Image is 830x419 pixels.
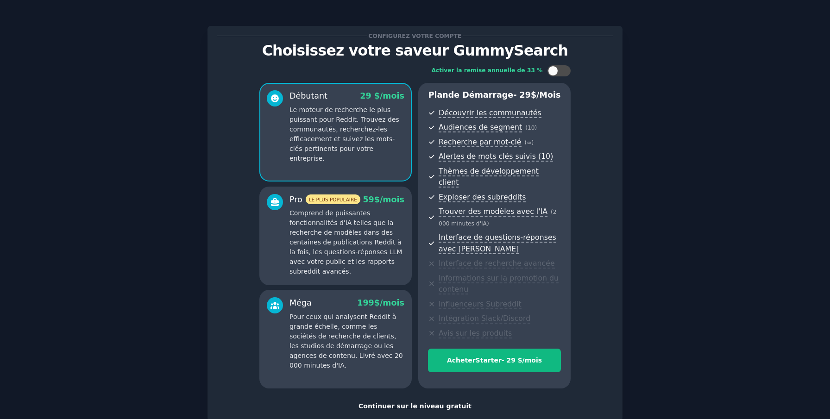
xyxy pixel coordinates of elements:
span: Exploser des subreddits [439,193,526,202]
div: Débutant [289,90,327,102]
p: Pour ceux qui analysent Reddit à grande échelle, comme les sociétés de recherche de clients, les ... [289,312,404,370]
p: Plan de démarrage - 29 [428,89,561,101]
div: Activer la remise annuelle de 33 % [432,67,543,75]
span: (∞ ) [525,139,534,146]
span: Informations sur la promotion du contenu [439,274,559,295]
button: AcheterStarter- 29 $/mois [428,349,561,372]
span: Interface de questions-réponses avec [PERSON_NAME] [439,233,556,254]
span: (2 000 minutes d'IA ) [439,209,556,227]
span: $/ mois [531,90,560,100]
p: Le moteur de recherche le plus puissant pour Reddit. Trouvez des communautés, recherchez-les effi... [289,105,404,163]
div: Continuer sur le niveau gratuit [217,401,613,411]
span: Thèmes de développement client [439,167,539,188]
div: Pro [289,194,360,206]
span: Intégration Slack/Discord [439,314,530,324]
p: Comprend de puissantes fonctionnalités d'IA telles que la recherche de modèles dans des centaines... [289,208,404,276]
div: Acheter Starter - 29 $/ mois [428,356,560,365]
span: Audiences de segment [439,123,522,132]
span: CONFIGUREZ VOTRE COMPTE [367,31,463,41]
span: (10) [525,125,537,131]
div: Méga [289,297,312,309]
span: 29 $/ mois [360,91,404,100]
span: Découvrir les communautés [439,108,541,118]
span: LE PLUS POPULAIRE [306,194,360,204]
span: Recherche par mot-clé [439,138,521,147]
span: Trouver des modèles avec l'IA [439,207,547,217]
p: Choisissez votre saveur GummySearch [217,43,613,59]
span: Alertes de mots clés suivis (10) [439,152,553,162]
span: 199 $ /mois [357,298,404,307]
span: Avis sur les produits [439,329,512,338]
span: 59 $ /mois [363,195,404,204]
span: Influenceurs Subreddit [439,300,522,309]
span: Interface de recherche avancée [439,259,554,269]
